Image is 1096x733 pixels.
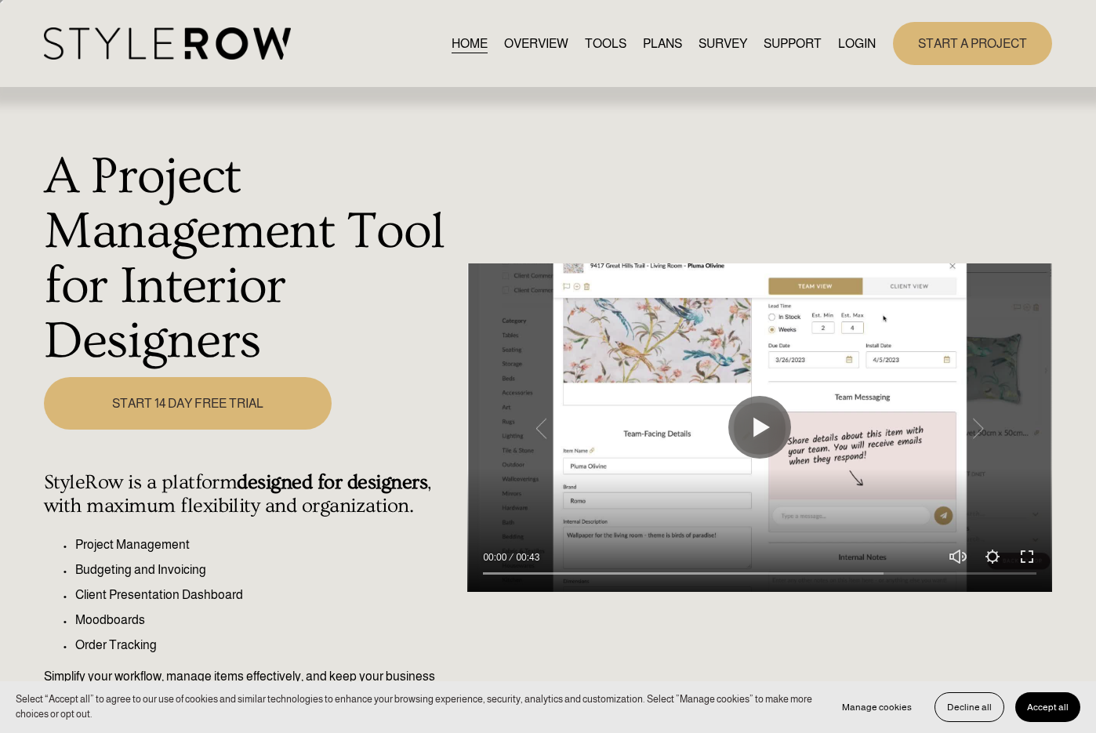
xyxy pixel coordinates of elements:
input: Seek [483,568,1036,579]
span: Accept all [1027,702,1069,713]
a: folder dropdown [764,33,822,54]
p: Project Management [75,535,459,554]
p: Simplify your workflow, manage items effectively, and keep your business running seamlessly. [44,667,459,705]
p: Select “Accept all” to agree to our use of cookies and similar technologies to enhance your brows... [16,692,815,722]
h1: A Project Management Tool for Interior Designers [44,149,459,368]
span: SUPPORT [764,34,822,53]
h4: StyleRow is a platform , with maximum flexibility and organization. [44,470,459,518]
span: Decline all [947,702,992,713]
a: START 14 DAY FREE TRIAL [44,377,332,429]
button: Decline all [935,692,1004,722]
img: StyleRow [44,27,291,60]
a: SURVEY [699,33,747,54]
div: Current time [483,550,510,565]
button: Accept all [1015,692,1080,722]
p: Client Presentation Dashboard [75,586,459,604]
p: Budgeting and Invoicing [75,561,459,579]
p: Moodboards [75,611,459,630]
span: Manage cookies [842,702,912,713]
p: Order Tracking [75,636,459,655]
button: Manage cookies [830,692,924,722]
a: PLANS [643,33,682,54]
a: TOOLS [585,33,626,54]
strong: designed for designers [237,470,427,494]
div: Duration [510,550,543,565]
a: LOGIN [838,33,876,54]
a: START A PROJECT [893,22,1052,65]
a: OVERVIEW [504,33,568,54]
button: Play [728,396,791,459]
a: HOME [452,33,488,54]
